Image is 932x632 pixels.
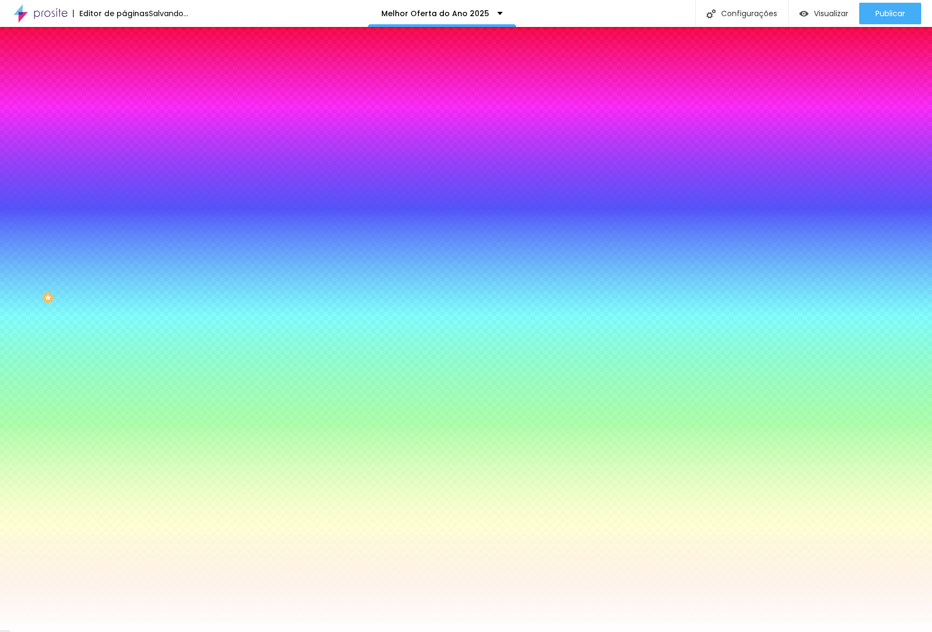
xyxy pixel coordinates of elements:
span: Publicar [875,9,905,18]
div: Editor de páginas [73,10,149,17]
button: Visualizar [789,3,859,24]
img: Icone [707,9,716,18]
button: Publicar [859,3,921,24]
img: view-1.svg [799,9,808,18]
p: Melhor Oferta do Ano 2025 [381,10,489,17]
span: Visualizar [814,9,848,18]
div: Salvando... [149,10,188,17]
